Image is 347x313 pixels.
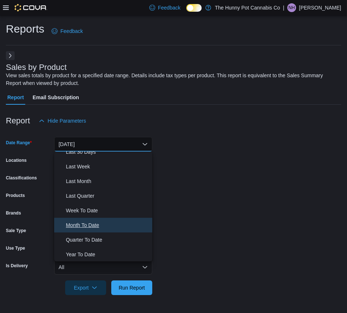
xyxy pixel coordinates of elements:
[283,3,284,12] p: |
[66,221,149,230] span: Month To Date
[54,137,152,152] button: [DATE]
[111,280,152,295] button: Run Report
[66,250,149,259] span: Year To Date
[6,140,32,146] label: Date Range
[7,90,24,105] span: Report
[48,117,86,124] span: Hide Parameters
[287,3,296,12] div: Nathan Horner
[66,206,149,215] span: Week To Date
[6,116,30,125] h3: Report
[288,3,295,12] span: NH
[6,228,26,234] label: Sale Type
[54,152,152,261] div: Select listbox
[33,90,79,105] span: Email Subscription
[299,3,341,12] p: [PERSON_NAME]
[6,63,67,72] h3: Sales by Product
[186,4,202,12] input: Dark Mode
[6,245,25,251] label: Use Type
[6,175,37,181] label: Classifications
[66,191,149,200] span: Last Quarter
[60,27,83,35] span: Feedback
[6,210,21,216] label: Brands
[66,162,149,171] span: Last Week
[146,0,183,15] a: Feedback
[215,3,280,12] p: The Hunny Pot Cannabis Co
[70,280,102,295] span: Export
[49,24,86,38] a: Feedback
[119,284,145,291] span: Run Report
[6,193,25,198] label: Products
[54,260,152,275] button: All
[6,51,15,60] button: Next
[6,22,44,36] h1: Reports
[6,72,337,87] div: View sales totals by product for a specified date range. Details include tax types per product. T...
[6,157,27,163] label: Locations
[65,280,106,295] button: Export
[15,4,47,11] img: Cova
[36,113,89,128] button: Hide Parameters
[66,148,149,156] span: Last 30 Days
[6,263,28,269] label: Is Delivery
[66,177,149,186] span: Last Month
[66,235,149,244] span: Quarter To Date
[158,4,180,11] span: Feedback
